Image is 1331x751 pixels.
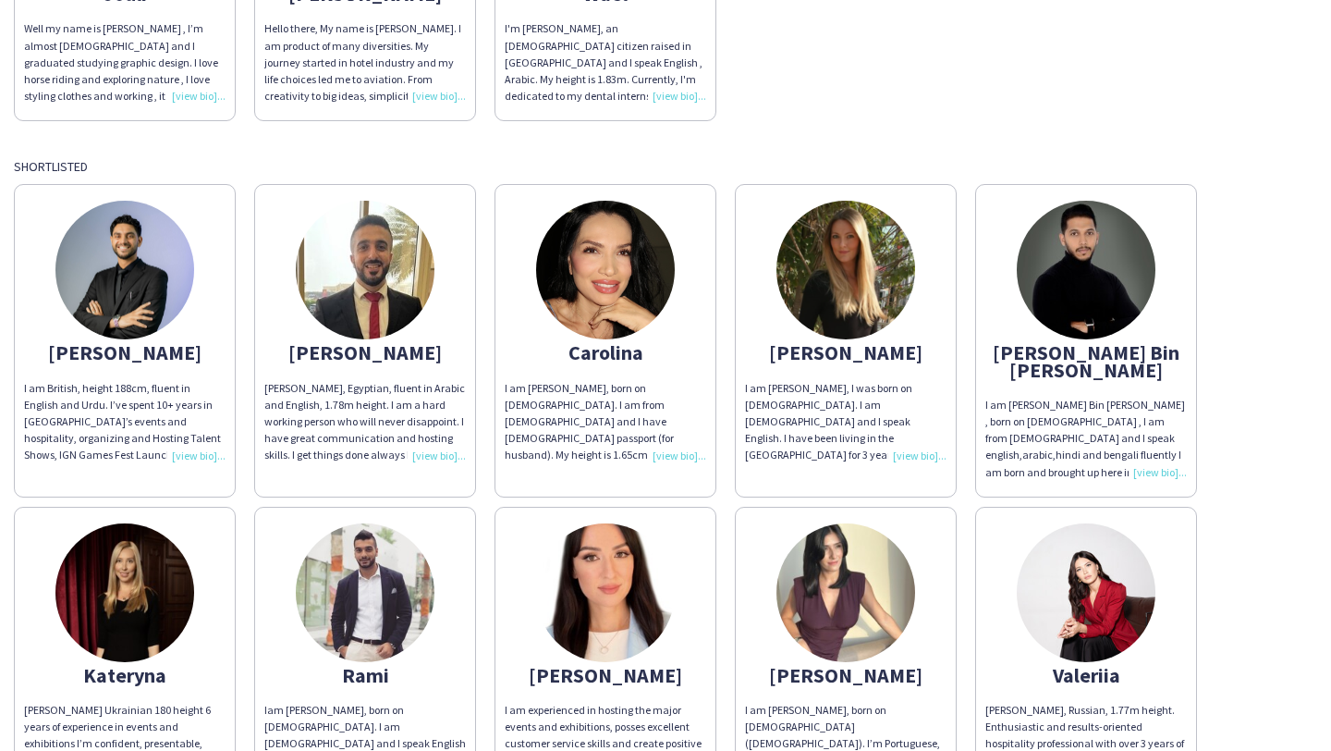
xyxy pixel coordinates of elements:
div: [PERSON_NAME] [505,667,706,683]
div: [PERSON_NAME] [264,344,466,361]
div: [PERSON_NAME], Egyptian, fluent in Arabic and English, 1.78m height. I am a hard working person w... [264,380,466,464]
div: [PERSON_NAME] [745,667,946,683]
div: I am British, height 188cm, fluent in English and Urdu. I’ve spent 10+ years in [GEOGRAPHIC_DATA]... [24,380,226,464]
div: Kateryna [24,667,226,683]
div: Rami [264,667,466,683]
img: thumb-66f82e9b12624.jpeg [1017,523,1155,662]
div: Carolina [505,344,706,361]
div: I am [PERSON_NAME] Bin [PERSON_NAME] , born on [DEMOGRAPHIC_DATA] , I am from [DEMOGRAPHIC_DATA] ... [985,397,1187,481]
div: Well my name is [PERSON_NAME] , I’m almost [DEMOGRAPHIC_DATA] and I graduated studying graphic de... [24,20,226,105]
img: thumb-613f1dafc1836.jpeg [536,523,675,662]
img: thumb-5f56923b3947a.jpeg [296,523,434,662]
div: Valeriia [985,667,1187,683]
img: thumb-5f4ba18942b58.png [776,201,915,339]
div: I am [PERSON_NAME], born on [DEMOGRAPHIC_DATA]. I am from [DEMOGRAPHIC_DATA] and I have [DEMOGRAP... [505,380,706,464]
div: Shortlisted [14,158,1317,175]
div: [PERSON_NAME] [745,344,946,361]
div: I'm [PERSON_NAME], an [DEMOGRAPHIC_DATA] citizen raised in [GEOGRAPHIC_DATA] and I speak English ... [505,20,706,105]
div: I am [PERSON_NAME], I was born on [DEMOGRAPHIC_DATA]. I am [DEMOGRAPHIC_DATA] and I speak English... [745,380,946,464]
img: thumb-f294dbbb-dda5-4293-a0e5-1070be48c671.jpg [55,201,194,339]
div: Hello there, My name is [PERSON_NAME]. I am product of many diversities. My journey started in ho... [264,20,466,105]
img: thumb-67755c6606872.jpeg [1017,201,1155,339]
div: [PERSON_NAME] [24,344,226,361]
img: thumb-68bec696c45c0.jpeg [55,523,194,662]
div: [PERSON_NAME] Bin [PERSON_NAME] [985,344,1187,377]
img: thumb-66884f78f33c8.jpeg [296,201,434,339]
img: thumb-68ba061b0f11b.jpeg [776,523,915,662]
img: thumb-8c768348-6c47-4566-a4ae-325e3f1deb12.jpg [536,201,675,339]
